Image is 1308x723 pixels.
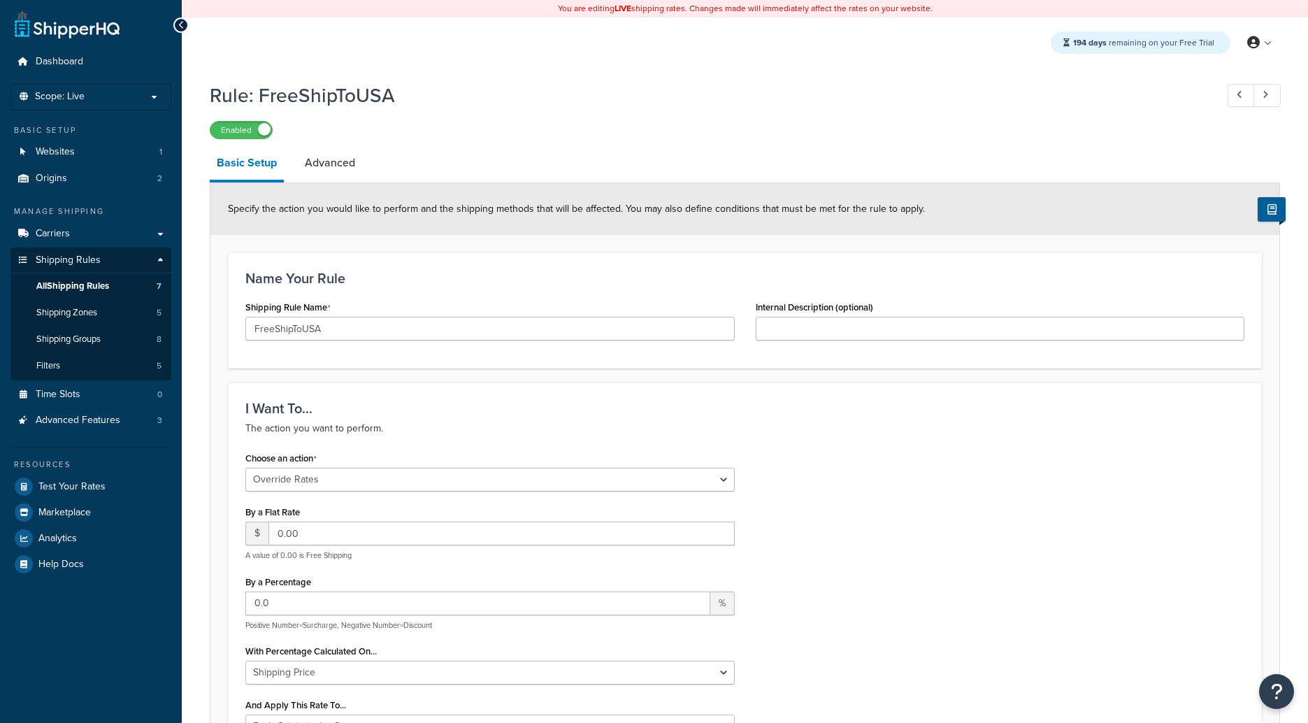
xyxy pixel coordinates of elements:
a: Analytics [10,526,171,551]
span: Time Slots [36,389,80,401]
span: $ [245,522,268,545]
span: Marketplace [38,507,91,519]
a: Time Slots0 [10,382,171,408]
span: Origins [36,173,67,185]
label: By a Percentage [245,577,311,587]
a: Dashboard [10,49,171,75]
li: Shipping Groups [10,327,171,352]
span: Analytics [38,533,77,545]
a: Shipping Rules [10,248,171,273]
label: Shipping Rule Name [245,302,331,313]
span: Help Docs [38,559,84,571]
b: LIVE [615,2,631,15]
span: Filters [36,360,60,372]
span: Carriers [36,228,70,240]
span: Shipping Zones [36,307,97,319]
a: Next Record [1253,84,1281,107]
span: Scope: Live [35,91,85,103]
label: By a Flat Rate [245,507,300,517]
a: Shipping Zones5 [10,300,171,326]
a: Test Your Rates [10,474,171,499]
span: 8 [157,334,161,345]
span: % [710,592,735,615]
span: 7 [157,280,161,292]
a: Advanced Features3 [10,408,171,434]
label: With Percentage Calculated On... [245,646,377,657]
a: Advanced [298,146,362,180]
label: Choose an action [245,453,317,464]
label: And Apply This Rate To... [245,700,346,710]
span: Test Your Rates [38,481,106,493]
a: Origins2 [10,166,171,192]
a: Filters5 [10,353,171,379]
label: Internal Description (optional) [756,302,873,313]
li: Shipping Zones [10,300,171,326]
p: Positive Number=Surcharge, Negative Number=Discount [245,620,735,631]
a: Carriers [10,221,171,247]
div: Basic Setup [10,124,171,136]
div: Manage Shipping [10,206,171,217]
li: Shipping Rules [10,248,171,380]
h3: I Want To... [245,401,1244,416]
div: Resources [10,459,171,471]
label: Enabled [210,122,272,138]
span: 2 [157,173,162,185]
span: 3 [157,415,162,427]
a: AllShipping Rules7 [10,273,171,299]
button: Open Resource Center [1259,674,1294,709]
span: Dashboard [36,56,83,68]
li: Time Slots [10,382,171,408]
h1: Rule: FreeShipToUSA [210,82,1202,109]
span: 0 [157,389,162,401]
strong: 194 days [1073,36,1107,49]
span: Shipping Groups [36,334,101,345]
p: The action you want to perform. [245,420,1244,437]
button: Show Help Docs [1258,197,1286,222]
span: 1 [159,146,162,158]
span: 5 [157,307,161,319]
p: A value of 0.00 is Free Shipping [245,550,735,561]
span: Specify the action you would like to perform and the shipping methods that will be affected. You ... [228,201,925,216]
li: Advanced Features [10,408,171,434]
span: remaining on your Free Trial [1073,36,1214,49]
a: Basic Setup [210,146,284,182]
li: Websites [10,139,171,165]
h3: Name Your Rule [245,271,1244,286]
a: Marketplace [10,500,171,525]
span: 5 [157,360,161,372]
a: Previous Record [1228,84,1255,107]
a: Shipping Groups8 [10,327,171,352]
a: Help Docs [10,552,171,577]
li: Origins [10,166,171,192]
span: Websites [36,146,75,158]
span: All Shipping Rules [36,280,109,292]
span: Shipping Rules [36,255,101,266]
span: Advanced Features [36,415,120,427]
a: Websites1 [10,139,171,165]
li: Filters [10,353,171,379]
